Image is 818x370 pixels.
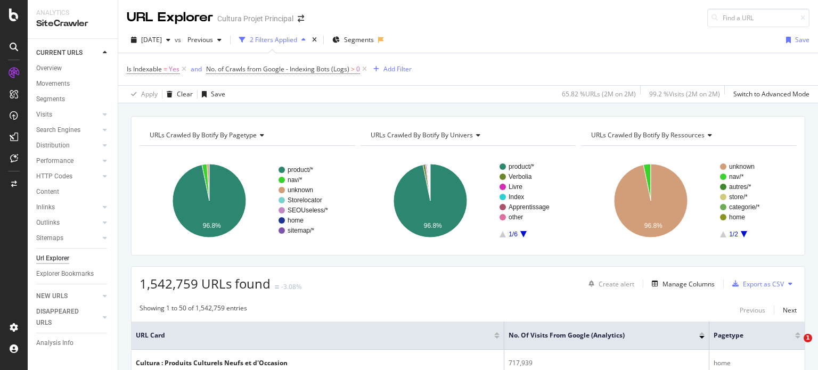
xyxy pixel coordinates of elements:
div: A chart. [361,154,574,247]
div: Outlinks [36,217,60,228]
a: CURRENT URLS [36,47,100,59]
text: 96.8% [423,222,441,229]
a: Overview [36,63,110,74]
span: No. of Visits from Google (Analytics) [509,331,683,340]
a: Movements [36,78,110,89]
text: SEOUseless/* [288,207,328,214]
div: Inlinks [36,202,55,213]
button: Next [783,303,797,316]
button: Manage Columns [648,277,715,290]
text: Verbolia [509,173,532,180]
div: Analytics [36,9,109,18]
div: Overview [36,63,62,74]
div: Previous [740,306,765,315]
text: autres/* [729,183,751,191]
span: Segments [344,35,374,44]
div: 99.2 % Visits ( 2M on 2M ) [649,89,720,98]
div: arrow-right-arrow-left [298,15,304,22]
text: store/* [729,193,748,201]
div: SiteCrawler [36,18,109,30]
text: home [729,213,745,221]
a: Inlinks [36,202,100,213]
div: URL Explorer [127,9,213,27]
button: 2 Filters Applied [235,31,310,48]
div: Cultura : Produits Culturels Neufs et d'Occasion [136,358,288,368]
span: Previous [183,35,213,44]
a: Distribution [36,140,100,151]
span: pagetype [714,331,779,340]
div: Switch to Advanced Mode [733,89,809,98]
h4: URLs Crawled By Botify By pagetype [148,127,346,144]
input: Find a URL [707,9,809,27]
text: Livre [509,183,522,191]
div: 717,939 [509,358,705,368]
div: Movements [36,78,70,89]
span: 0 [356,62,360,77]
button: Apply [127,86,158,103]
text: nav/* [729,173,744,180]
text: Index [509,193,524,201]
div: Visits [36,109,52,120]
a: Analysis Info [36,338,110,349]
div: Save [795,35,809,44]
a: Url Explorer [36,253,110,264]
svg: A chart. [140,154,353,247]
h4: URLs Crawled By Botify By univers [369,127,567,144]
span: URLs Crawled By Botify By ressources [591,130,705,139]
div: Showing 1 to 50 of 1,542,759 entries [140,303,247,316]
div: Segments [36,94,65,105]
button: Switch to Advanced Mode [729,86,809,103]
div: NEW URLS [36,291,68,302]
text: product/* [288,166,313,174]
span: 2025 Aug. 11th [141,35,162,44]
div: DISAPPEARED URLS [36,306,90,328]
text: other [509,213,523,221]
div: Search Engines [36,125,80,136]
a: Performance [36,155,100,167]
button: Segments [328,31,378,48]
span: 1 [804,334,812,342]
button: Previous [740,303,765,316]
iframe: Intercom live chat [782,334,807,359]
a: Search Engines [36,125,100,136]
span: = [163,64,167,73]
div: Cultura Projet Principal [217,13,293,24]
div: CURRENT URLS [36,47,83,59]
div: times [310,35,319,45]
span: No. of Crawls from Google - Indexing Bots (Logs) [206,64,349,73]
text: product/* [509,163,534,170]
div: Manage Columns [662,279,715,289]
button: [DATE] [127,31,175,48]
a: Content [36,186,110,198]
div: Apply [141,89,158,98]
div: Sitemaps [36,233,63,244]
div: HTTP Codes [36,171,72,182]
div: Save [211,89,225,98]
svg: A chart. [581,154,794,247]
button: Export as CSV [728,275,784,292]
a: Segments [36,94,110,105]
text: nav/* [288,176,302,184]
div: Distribution [36,140,70,151]
div: Create alert [599,279,634,289]
text: 96.8% [644,222,662,229]
text: categorie/* [729,203,760,211]
text: unknown [729,163,755,170]
button: and [191,64,202,74]
text: 1/6 [509,231,518,238]
span: URLs Crawled By Botify By univers [371,130,473,139]
div: Clear [177,89,193,98]
button: Clear [162,86,193,103]
text: home [288,217,304,224]
text: sitemap/* [288,227,314,234]
span: URL Card [136,331,492,340]
text: Apprentissage [509,203,550,211]
div: Next [783,306,797,315]
button: Previous [183,31,226,48]
a: Sitemaps [36,233,100,244]
button: Add Filter [369,63,412,76]
span: vs [175,35,183,44]
text: 96.8% [203,222,221,229]
div: Content [36,186,59,198]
